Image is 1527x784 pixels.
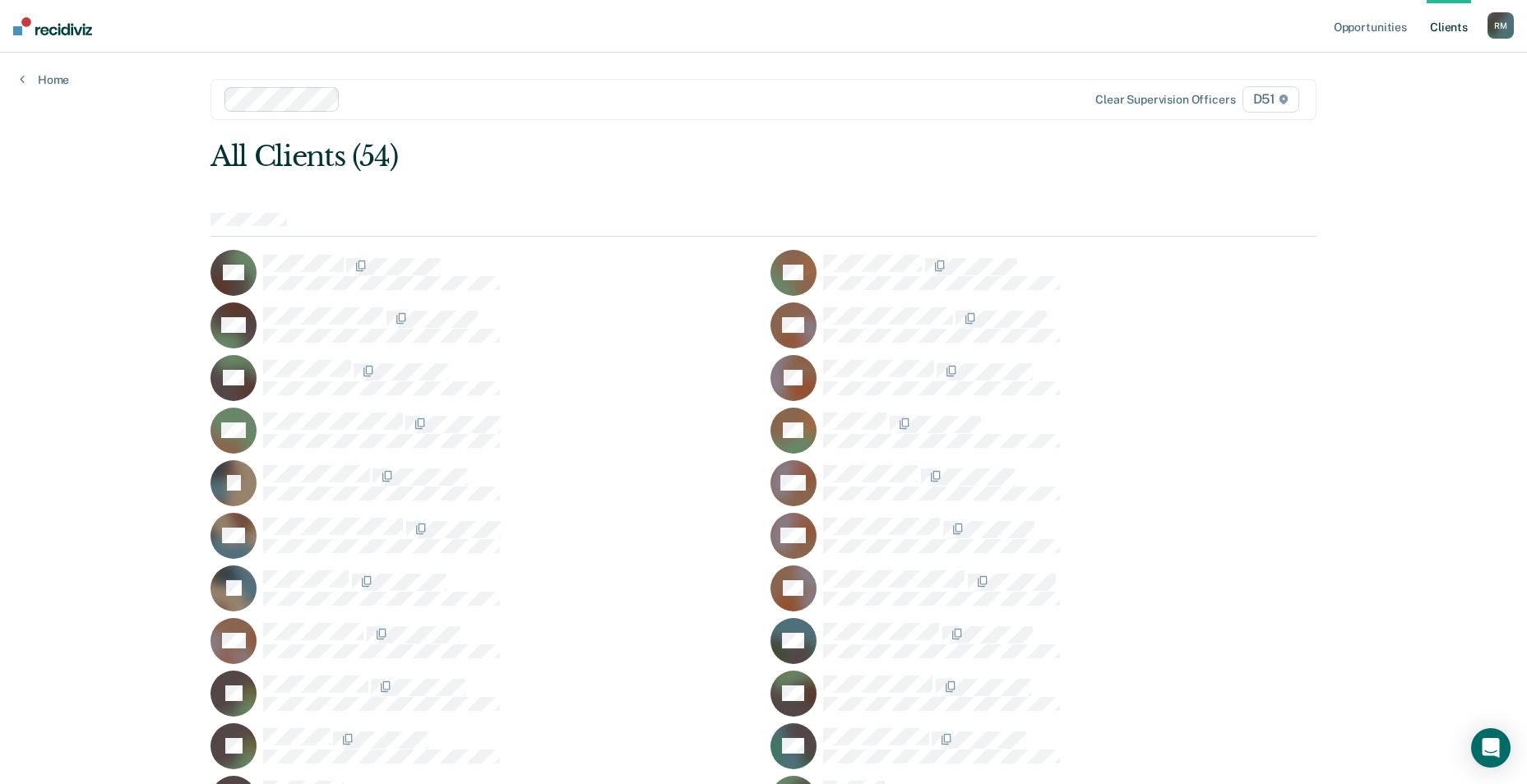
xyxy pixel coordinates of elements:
[20,72,69,87] a: Home
[211,140,1095,173] div: All Clients (54)
[1095,93,1235,107] div: Clear supervision officers
[1242,86,1299,113] span: D51
[1488,12,1514,39] button: RM
[1488,12,1514,39] div: R M
[1471,728,1511,768] div: Open Intercom Messenger
[13,17,92,35] img: Recidiviz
